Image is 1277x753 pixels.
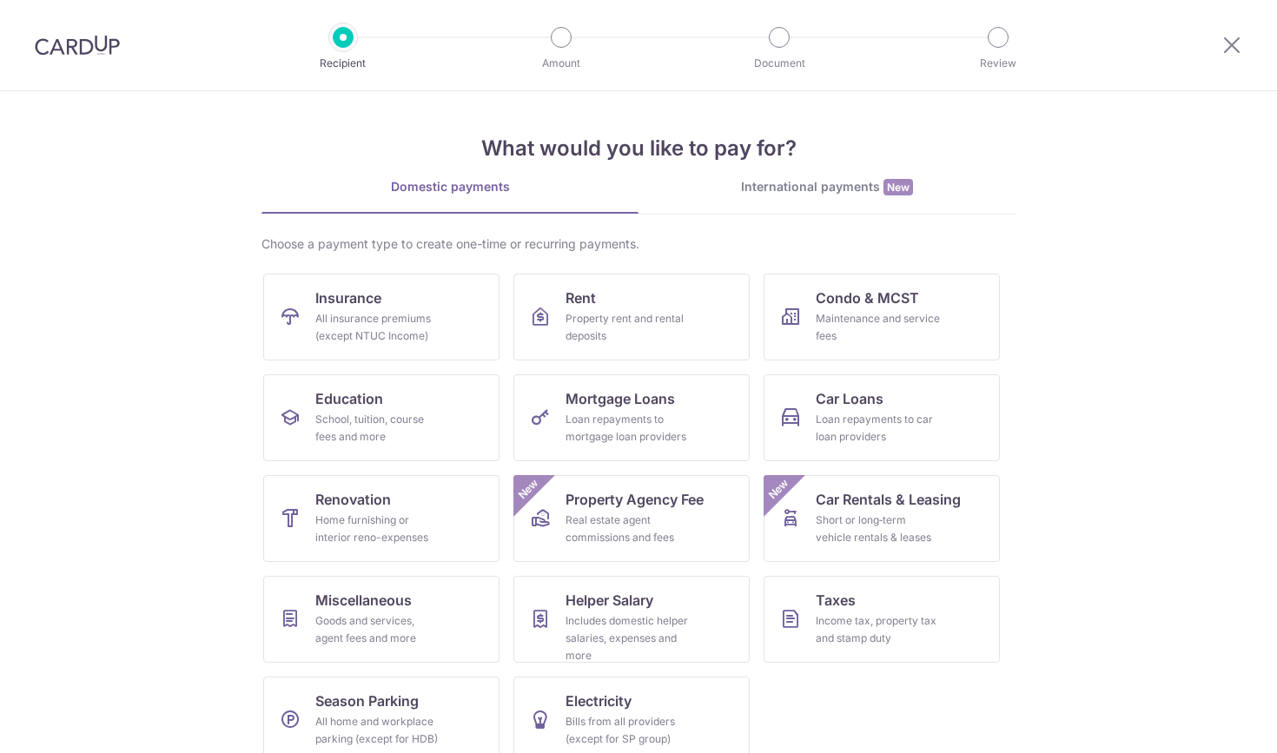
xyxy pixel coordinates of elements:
[315,612,440,647] div: Goods and services, agent fees and more
[315,287,381,308] span: Insurance
[263,576,500,663] a: MiscellaneousGoods and services, agent fees and more
[315,310,440,345] div: All insurance premiums (except NTUC Income)
[566,411,691,446] div: Loan repayments to mortgage loan providers
[566,489,704,510] span: Property Agency Fee
[816,287,919,308] span: Condo & MCST
[715,55,844,72] p: Document
[513,374,750,461] a: Mortgage LoansLoan repayments to mortgage loan providers
[315,512,440,546] div: Home furnishing or interior reno-expenses
[261,235,1016,253] div: Choose a payment type to create one-time or recurring payments.
[279,55,407,72] p: Recipient
[315,713,440,748] div: All home and workplace parking (except for HDB)
[315,690,419,711] span: Season Parking
[566,612,691,664] div: Includes domestic helper salaries, expenses and more
[261,133,1016,164] h4: What would you like to pay for?
[35,35,120,56] img: CardUp
[816,489,961,510] span: Car Rentals & Leasing
[497,55,625,72] p: Amount
[764,374,1000,461] a: Car LoansLoan repayments to car loan providers
[816,612,941,647] div: Income tax, property tax and stamp duty
[513,576,750,663] a: Helper SalaryIncludes domestic helper salaries, expenses and more
[263,274,500,360] a: InsuranceAll insurance premiums (except NTUC Income)
[315,388,383,409] span: Education
[764,475,1000,562] a: Car Rentals & LeasingShort or long‑term vehicle rentals & leasesNew
[513,274,750,360] a: RentProperty rent and rental deposits
[315,590,412,611] span: Miscellaneous
[566,713,691,748] div: Bills from all providers (except for SP group)
[315,489,391,510] span: Renovation
[263,475,500,562] a: RenovationHome furnishing or interior reno-expenses
[764,475,793,504] span: New
[566,310,691,345] div: Property rent and rental deposits
[566,388,675,409] span: Mortgage Loans
[764,576,1000,663] a: TaxesIncome tax, property tax and stamp duty
[816,388,883,409] span: Car Loans
[883,179,913,195] span: New
[816,310,941,345] div: Maintenance and service fees
[514,475,543,504] span: New
[315,411,440,446] div: School, tuition, course fees and more
[263,374,500,461] a: EducationSchool, tuition, course fees and more
[816,590,856,611] span: Taxes
[638,178,1016,196] div: International payments
[566,690,632,711] span: Electricity
[566,512,691,546] div: Real estate agent commissions and fees
[513,475,750,562] a: Property Agency FeeReal estate agent commissions and feesNew
[566,287,596,308] span: Rent
[816,512,941,546] div: Short or long‑term vehicle rentals & leases
[934,55,1062,72] p: Review
[566,590,653,611] span: Helper Salary
[764,274,1000,360] a: Condo & MCSTMaintenance and service fees
[816,411,941,446] div: Loan repayments to car loan providers
[261,178,638,195] div: Domestic payments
